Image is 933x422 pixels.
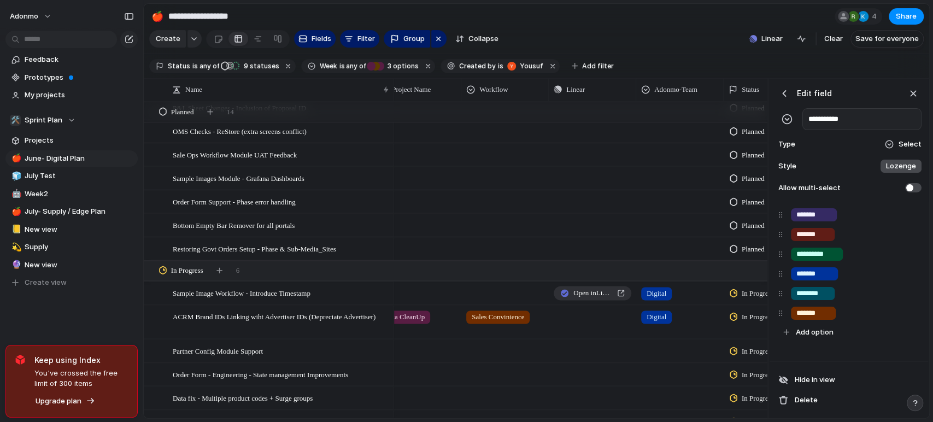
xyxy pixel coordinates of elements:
[320,61,337,71] span: Week
[774,391,926,409] button: Delete
[745,31,787,47] button: Linear
[198,61,219,71] span: any of
[654,84,697,95] span: Adonmo-Team
[573,288,613,298] span: Open in Linear
[872,11,880,22] span: 4
[10,11,38,22] span: Adonmo
[776,183,841,194] span: Allow multi-select
[797,87,832,99] h3: Edit field
[168,61,190,71] span: Status
[32,394,98,409] button: Upgrade plan
[742,244,765,255] span: Planned
[345,61,366,71] span: any of
[820,30,847,48] button: Clear
[36,396,81,407] span: Upgrade plan
[171,265,203,276] span: In Progress
[25,72,134,83] span: Prototypes
[5,132,138,149] a: Projects
[173,148,297,161] span: Sale Ops Workflow Module UAT Feedback
[173,195,296,208] span: Order Form Support - Phase error handling
[11,170,19,183] div: 🧊
[220,60,281,72] button: 9 statuses
[5,186,138,202] a: 🤖Week2
[11,152,19,165] div: 🍎
[582,61,614,71] span: Add filter
[566,84,585,95] span: Linear
[403,33,425,44] span: Group
[173,368,348,380] span: Order Form - Engineering - State management Improvements
[25,54,134,65] span: Feedback
[357,33,375,44] span: Filter
[25,90,134,101] span: My projects
[11,241,19,254] div: 💫
[25,277,67,288] span: Create view
[173,125,307,137] span: OMS Checks - ReStore (extra screens conflict)
[11,223,19,236] div: 📒
[459,61,496,71] span: Created by
[10,115,21,126] div: 🛠️
[742,197,765,208] span: Planned
[5,203,138,220] a: 🍎July- Supply / Edge Plan
[796,327,834,338] span: Add option
[294,30,336,48] button: Fields
[340,30,379,48] button: Filter
[25,171,134,181] span: July Test
[779,323,923,342] button: Add option
[227,107,234,118] span: 14
[742,393,774,404] span: In Progress
[384,30,430,48] button: Group
[384,62,393,70] span: 3
[5,51,138,68] a: Feedback
[190,60,221,72] button: isany of
[889,8,924,25] button: Share
[173,286,310,299] span: Sample Image Workflow - Introduce Timestamp
[171,107,194,118] span: Planned
[185,84,202,95] span: Name
[776,161,800,172] span: Style
[795,395,818,406] span: Delete
[5,257,138,273] a: 🔮New view
[5,221,138,238] a: 📒New view
[240,62,250,70] span: 9
[899,139,922,150] span: Select
[565,58,620,74] button: Add filter
[504,60,545,72] button: Yousuf
[25,260,134,271] span: New view
[647,312,666,323] span: Digital
[384,312,425,323] span: Data CleanUp
[5,150,138,167] a: 🍎June- Digital Plan
[761,33,783,44] span: Linear
[11,206,19,218] div: 🍎
[173,344,263,357] span: Partner Config Module Support
[5,239,138,255] a: 💫Supply
[10,189,21,200] button: 🤖
[824,33,843,44] span: Clear
[479,84,508,95] span: Workflow
[795,374,835,385] span: Hide in view
[367,60,421,72] button: 3 options
[337,60,368,72] button: isany of
[25,242,134,253] span: Supply
[173,172,304,184] span: Sample Images Module - Grafana Dashboards
[34,354,128,366] span: Keep using Index
[472,312,524,323] span: Sales Convinience
[25,206,134,217] span: July- Supply / Edge Plan
[34,368,128,389] span: You've crossed the free limit of 300 items
[10,171,21,181] button: 🧊
[5,8,57,25] button: Adonmo
[149,8,166,25] button: 🍎
[451,30,503,48] button: Collapse
[25,153,134,164] span: June- Digital Plan
[392,84,431,95] span: Project Name
[25,115,62,126] span: Sprint Plan
[173,242,336,255] span: Restoring Govt Orders Setup - Phase & Sub-Media_Sites
[10,260,21,271] button: 🔮
[774,371,926,389] button: Hide in view
[173,219,295,231] span: Bottom Empty Bar Remover for all portals
[25,135,134,146] span: Projects
[742,173,765,184] span: Planned
[173,391,313,404] span: Data fix - Multiple product codes + Surge groups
